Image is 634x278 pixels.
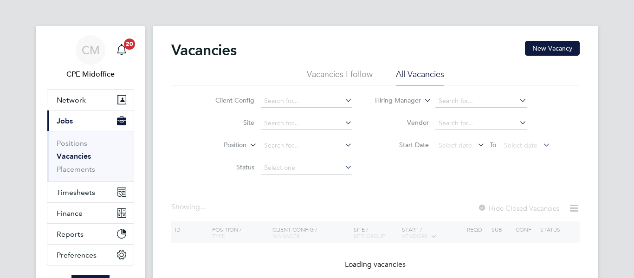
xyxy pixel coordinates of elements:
[57,139,87,148] a: Positions
[47,203,134,223] button: Finance
[124,39,135,50] span: 20
[375,141,429,149] label: Start Date
[112,35,131,65] a: 20
[171,202,207,212] div: Showing
[525,41,580,56] button: New Vacancy
[504,141,537,149] span: Select date
[57,251,97,259] span: Preferences
[57,116,73,125] span: Jobs
[57,209,83,218] span: Finance
[57,165,95,174] a: Placements
[439,141,472,149] span: Select date
[47,69,134,80] span: CPE Midoffice
[487,139,499,151] span: To
[47,110,134,131] button: Jobs
[47,90,134,110] button: Network
[396,69,444,85] li: All Vacancies
[47,131,134,181] div: Jobs
[47,224,134,244] button: Reports
[368,96,421,105] label: Hiring Manager
[201,163,254,171] label: Status
[201,96,254,104] label: Client Config
[171,41,237,59] h2: Vacancies
[478,204,559,213] label: Hide Closed Vacancies
[261,95,352,108] input: Search for...
[82,44,100,56] span: CM
[261,139,352,152] input: Search for...
[57,96,86,104] span: Network
[47,245,134,265] button: Preferences
[201,118,254,127] label: Site
[57,230,84,239] span: Reports
[261,117,352,130] input: Search for...
[375,118,429,127] label: Vendor
[193,141,246,150] label: Position
[261,162,352,175] input: Select one
[435,117,527,130] input: Search for...
[200,202,206,212] span: ...
[47,35,134,80] a: CMCPE Midoffice
[57,152,91,161] a: Vacancies
[435,95,527,108] input: Search for...
[57,188,95,197] span: Timesheets
[307,69,373,85] li: Vacancies I follow
[47,182,134,202] button: Timesheets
